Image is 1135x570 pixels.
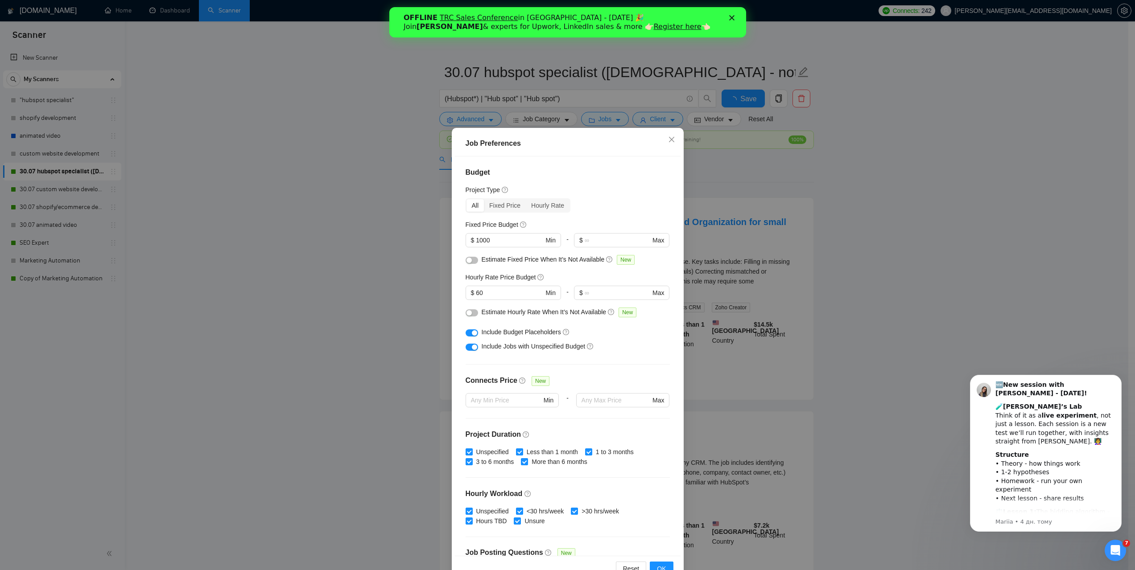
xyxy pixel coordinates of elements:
span: Max [652,235,664,245]
span: Max [652,288,664,298]
span: question-circle [608,308,615,316]
span: Min [545,235,556,245]
div: Hourly Rate [526,199,570,212]
input: ∞ [585,288,651,298]
div: - [559,393,576,418]
span: question-circle [524,490,532,497]
span: question-circle [520,221,527,228]
span: question-circle [519,377,526,384]
div: - [561,233,574,254]
span: Unspecified [473,506,512,516]
h4: Hourly Workload [466,488,670,499]
div: All [466,199,484,212]
span: More than 6 months [528,457,591,467]
span: question-circle [587,343,594,350]
span: Max [652,395,664,405]
input: ∞ [585,235,651,245]
span: question-circle [545,549,552,556]
span: question-circle [523,431,530,438]
span: $ [579,288,583,298]
span: 3 to 6 months [473,457,518,467]
h5: Hourly Rate Price Budget [466,272,536,282]
iframe: Intercom live chat [1105,540,1126,561]
span: New [532,376,549,386]
span: Estimate Fixed Price When It’s Not Available [482,256,605,263]
span: New [617,255,635,265]
span: <30 hrs/week [523,506,568,516]
span: $ [471,235,475,245]
span: Unspecified [473,447,512,457]
div: Fixed Price [484,199,526,212]
iframe: Intercom notifications повідомлення [957,364,1135,566]
input: 0 [476,235,544,245]
input: Any Min Price [471,395,542,405]
span: close [668,136,675,143]
span: Include Budget Placeholders [482,328,561,336]
h5: Project Type [466,185,500,195]
h4: Project Duration [466,429,670,440]
button: Close [660,128,684,152]
iframe: Intercom live chat банер [389,7,746,37]
span: Estimate Hourly Rate When It’s Not Available [482,308,607,316]
h4: Connects Price [466,375,517,386]
h4: Budget [466,167,670,178]
h4: Job Posting Questions [466,547,543,558]
span: $ [579,235,583,245]
span: >30 hrs/week [578,506,623,516]
span: Unsure [521,516,548,526]
span: New [557,548,575,558]
span: $ [471,288,475,298]
span: Min [544,395,554,405]
div: - [561,286,574,307]
span: 7 [1123,540,1130,547]
span: question-circle [537,274,545,281]
span: Include Jobs with Unspecified Budget [482,343,586,350]
span: Less than 1 month [523,447,582,457]
div: Job Preferences [466,138,670,149]
input: Any Max Price [582,395,651,405]
h5: Fixed Price Budget [466,220,518,230]
span: Min [545,288,556,298]
span: New [619,308,636,317]
span: question-circle [606,256,613,263]
span: Hours TBD [473,516,511,526]
span: 1 to 3 months [592,447,637,457]
input: 0 [476,288,544,298]
span: question-circle [502,186,509,193]
span: question-circle [563,328,570,336]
